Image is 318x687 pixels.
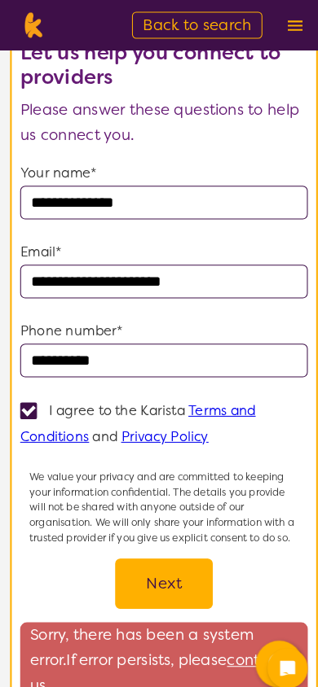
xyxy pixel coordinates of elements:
p: We value your privacy and are committed to keeping your information confidential. The details you... [29,455,289,528]
b: Let us help you connect to providers [20,37,272,88]
img: menu [279,20,294,30]
img: Karista logo [20,12,45,37]
button: Channel Menu [248,621,294,667]
p: Please answer these questions to help us connect you. [20,94,298,142]
p: I agree to the Karista and [20,389,248,431]
p: Email* [20,232,298,256]
a: Privacy Policy [117,414,202,431]
p: Phone number* [20,308,298,333]
button: Next [112,541,206,590]
span: Sorry, there has been a system error. If error persists, please . [20,603,298,676]
span: Back to search [139,15,244,34]
a: Back to search [128,11,254,37]
p: Your name* [20,155,298,180]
